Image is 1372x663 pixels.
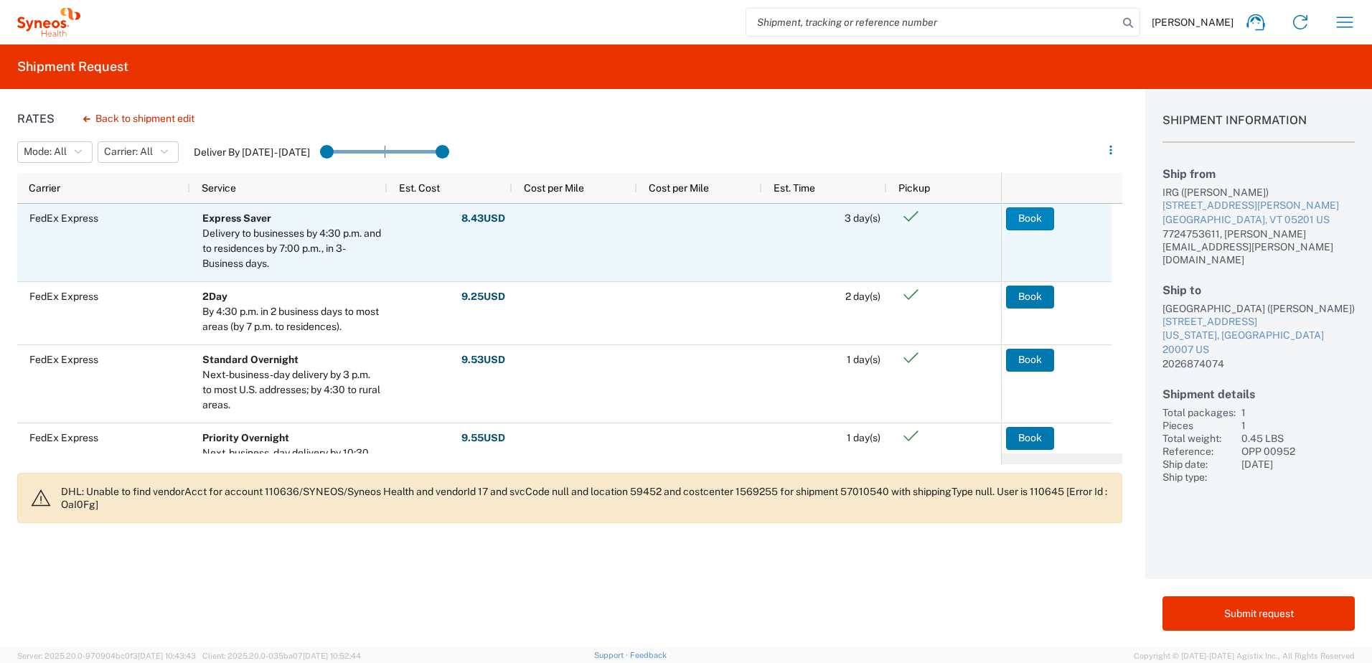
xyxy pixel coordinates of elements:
span: 2 day(s) [845,291,880,302]
button: Book [1006,207,1054,230]
div: Ship type: [1162,471,1236,484]
button: 9.25USD [461,286,506,309]
h2: Ship from [1162,167,1355,181]
span: 1 day(s) [847,432,880,443]
button: Carrier: All [98,141,179,163]
span: 3 day(s) [845,212,880,224]
span: Client: 2025.20.0-035ba07 [202,652,361,660]
span: FedEx Express [29,432,98,443]
a: Support [594,651,630,659]
span: Cost per Mile [649,182,709,194]
span: FedEx Express [29,354,98,365]
span: Server: 2025.20.0-970904bc0f3 [17,652,196,660]
span: [PERSON_NAME] [1152,16,1234,29]
div: [US_STATE], [GEOGRAPHIC_DATA] 20007 US [1162,329,1355,357]
div: 7724753611, [PERSON_NAME][EMAIL_ADDRESS][PERSON_NAME][DOMAIN_NAME] [1162,227,1355,266]
h2: Shipment details [1162,387,1355,401]
div: [STREET_ADDRESS] [1162,315,1355,329]
div: 0.45 LBS [1241,432,1355,445]
div: By 4:30 p.m. in 2 business days to most areas (by 7 p.m. to residences). [202,304,381,334]
h1: Shipment Information [1162,113,1355,143]
a: [STREET_ADDRESS][US_STATE], [GEOGRAPHIC_DATA] 20007 US [1162,315,1355,357]
div: Delivery to businesses by 4:30 p.m. and to residences by 7:00 p.m., in 3-Business days. [202,226,381,271]
strong: 9.55 USD [461,431,505,445]
div: [GEOGRAPHIC_DATA] ([PERSON_NAME]) [1162,302,1355,315]
span: [DATE] 10:43:43 [138,652,196,660]
b: Express Saver [202,212,271,224]
span: FedEx Express [29,291,98,302]
button: Book [1006,349,1054,372]
span: Carrier [29,182,60,194]
p: DHL: Unable to find vendorAcct for account 110636/SYNEOS/Syneos Health and vendorId 17 and svcCod... [61,485,1110,511]
div: [GEOGRAPHIC_DATA], VT 05201 US [1162,213,1355,227]
div: OPP 00952 [1241,445,1355,458]
div: Ship date: [1162,458,1236,471]
button: 8.43USD [461,207,506,230]
div: Pieces [1162,419,1236,432]
span: FedEx Express [29,212,98,224]
button: Back to shipment edit [72,106,206,131]
span: Est. Time [774,182,815,194]
button: 9.55USD [461,427,506,450]
h2: Shipment Request [17,58,128,75]
div: 1 [1241,419,1355,432]
button: 9.53USD [461,349,506,372]
label: Deliver By [DATE] - [DATE] [194,146,310,159]
div: Next-business-day delivery by 10:30 a.m. to most U.S. addresses; by noon, 4:30 p.m. or 5 p.m. in ... [202,446,381,506]
span: Carrier: All [104,145,153,159]
span: 1 day(s) [847,354,880,365]
h2: Ship to [1162,283,1355,297]
strong: 9.25 USD [461,290,505,304]
input: Shipment, tracking or reference number [746,9,1118,36]
b: Standard Overnight [202,354,299,365]
h1: Rates [17,112,55,126]
div: Reference: [1162,445,1236,458]
b: Priority Overnight [202,432,289,443]
b: 2Day [202,291,227,302]
div: [STREET_ADDRESS][PERSON_NAME] [1162,199,1355,213]
a: [STREET_ADDRESS][PERSON_NAME][GEOGRAPHIC_DATA], VT 05201 US [1162,199,1355,227]
div: IRG ([PERSON_NAME]) [1162,186,1355,199]
span: Copyright © [DATE]-[DATE] Agistix Inc., All Rights Reserved [1134,649,1355,662]
a: Feedback [630,651,667,659]
div: Total packages: [1162,406,1236,419]
span: Cost per Mile [524,182,584,194]
button: Book [1006,427,1054,450]
button: Mode: All [17,141,93,163]
span: Mode: All [24,145,67,159]
div: 1 [1241,406,1355,419]
span: Service [202,182,236,194]
div: [DATE] [1241,458,1355,471]
strong: 9.53 USD [461,353,505,367]
span: Pickup [898,182,930,194]
div: Total weight: [1162,432,1236,445]
span: Est. Cost [399,182,440,194]
div: Next-business-day delivery by 3 p.m. to most U.S. addresses; by 4:30 to rural areas. [202,367,381,413]
span: [DATE] 10:52:44 [303,652,361,660]
div: 2026874074 [1162,357,1355,370]
strong: 8.43 USD [461,212,505,225]
button: Submit request [1162,596,1355,631]
button: Book [1006,286,1054,309]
